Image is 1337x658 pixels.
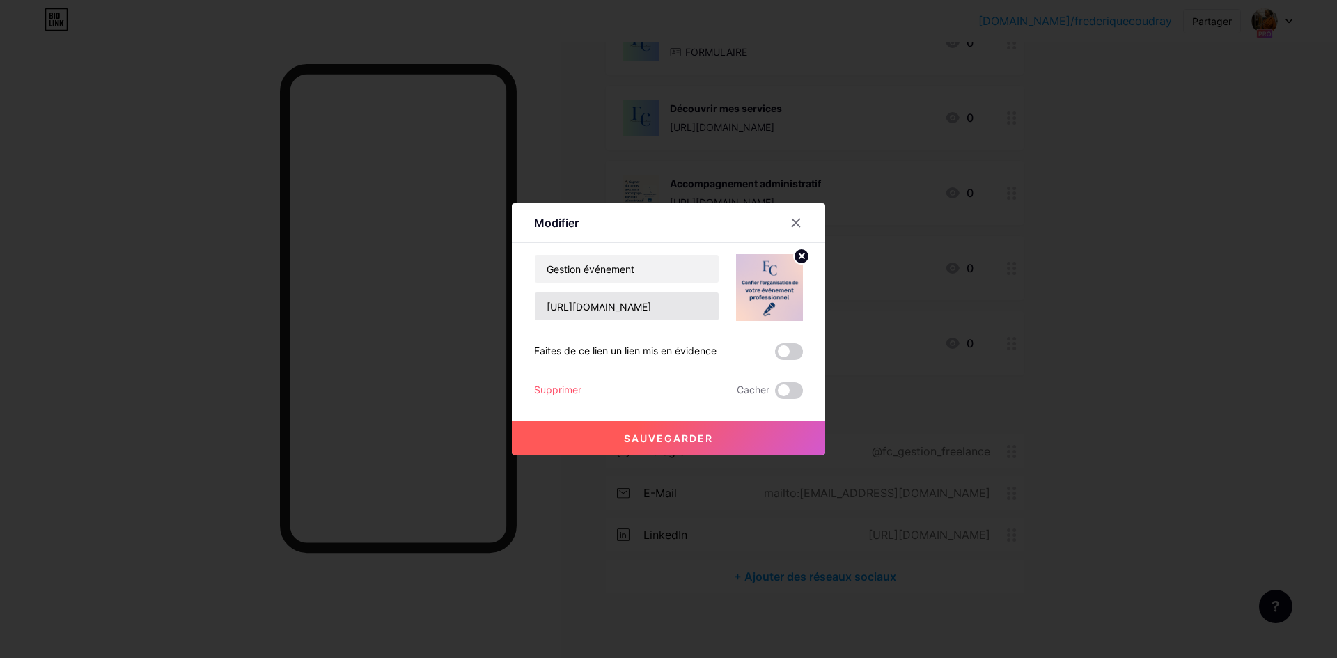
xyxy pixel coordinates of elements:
[535,255,719,283] input: Titre
[624,432,713,444] font: Sauvegarder
[534,384,581,395] font: Supprimer
[534,345,717,357] font: Faites de ce lien un lien mis en évidence
[535,292,719,320] input: URL
[512,421,825,455] button: Sauvegarder
[736,254,803,321] img: lien_vignette
[737,384,769,395] font: Cacher
[534,216,579,230] font: Modifier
